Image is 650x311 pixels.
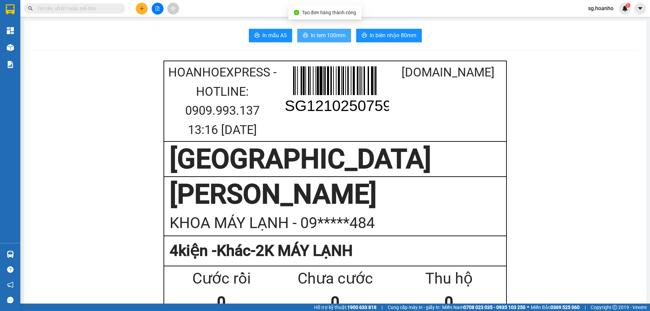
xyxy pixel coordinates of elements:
[612,305,617,310] span: copyright
[170,211,501,235] div: KHOA MÁY LẠNH - 09*****484
[356,29,422,42] button: printerIn biên nhận 80mm
[294,10,299,15] span: check-circle
[7,266,14,273] span: question-circle
[155,6,160,11] span: file-add
[262,31,287,40] span: In mẫu A5
[7,282,14,288] span: notification
[370,31,416,40] span: In biên nhận 80mm
[171,6,175,11] span: aim
[79,6,133,21] div: [PERSON_NAME]
[6,4,15,15] img: logo-vxr
[627,3,629,8] span: 1
[382,304,383,311] span: |
[347,305,376,310] strong: 1900 633 818
[463,305,525,310] strong: 0708 023 035 - 0935 103 250
[7,44,14,51] img: warehouse-icon
[249,29,292,42] button: printerIn mẫu A5
[637,5,643,12] span: caret-down
[6,6,16,13] span: Gửi:
[527,306,529,309] span: ⚪️
[311,31,346,40] span: In tem 100mm
[634,3,646,15] button: caret-down
[622,5,628,12] img: icon-new-feature
[6,6,74,21] div: [GEOGRAPHIC_DATA]
[297,29,351,42] button: printerIn tem 100mm
[37,5,117,12] input: Tìm tên, số ĐT hoặc mã đơn
[7,251,14,258] img: warehouse-icon
[626,3,630,8] sup: 1
[79,21,133,29] div: ANH HOÀNG
[278,267,392,291] div: Chưa cước
[6,43,133,52] div: Tên hàng: T ( : 1 )
[362,32,367,39] span: printer
[442,304,525,311] span: Miền Nam
[152,3,164,15] button: file-add
[170,239,501,263] div: 4 kiện - Khác-2K MÁY LẠNH
[392,63,504,82] div: [DOMAIN_NAME]
[303,32,308,39] span: printer
[314,304,376,311] span: Hỗ trợ kỹ thuật:
[550,305,580,310] strong: 0369 525 060
[583,4,619,13] span: sg.hoanho
[170,177,501,211] div: [PERSON_NAME]
[166,63,279,139] div: HoaNhoExpress - Hotline: 0909.993.137 13:16 [DATE]
[28,6,33,11] span: search
[49,43,58,52] span: SL
[7,27,14,34] img: dashboard-icon
[392,267,506,291] div: Thu hộ
[79,6,95,13] span: Nhận:
[388,304,440,311] span: Cung cấp máy in - giấy in:
[139,6,144,11] span: plus
[254,32,260,39] span: printer
[7,297,14,303] span: message
[7,61,14,68] img: solution-icon
[165,267,278,291] div: Cước rồi
[585,304,586,311] span: |
[285,97,391,114] text: SG1210250759
[136,3,148,15] button: plus
[170,142,501,176] div: [GEOGRAPHIC_DATA]
[302,10,356,15] span: Tạo đơn hàng thành công
[531,304,580,311] span: Miền Bắc
[167,3,179,15] button: aim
